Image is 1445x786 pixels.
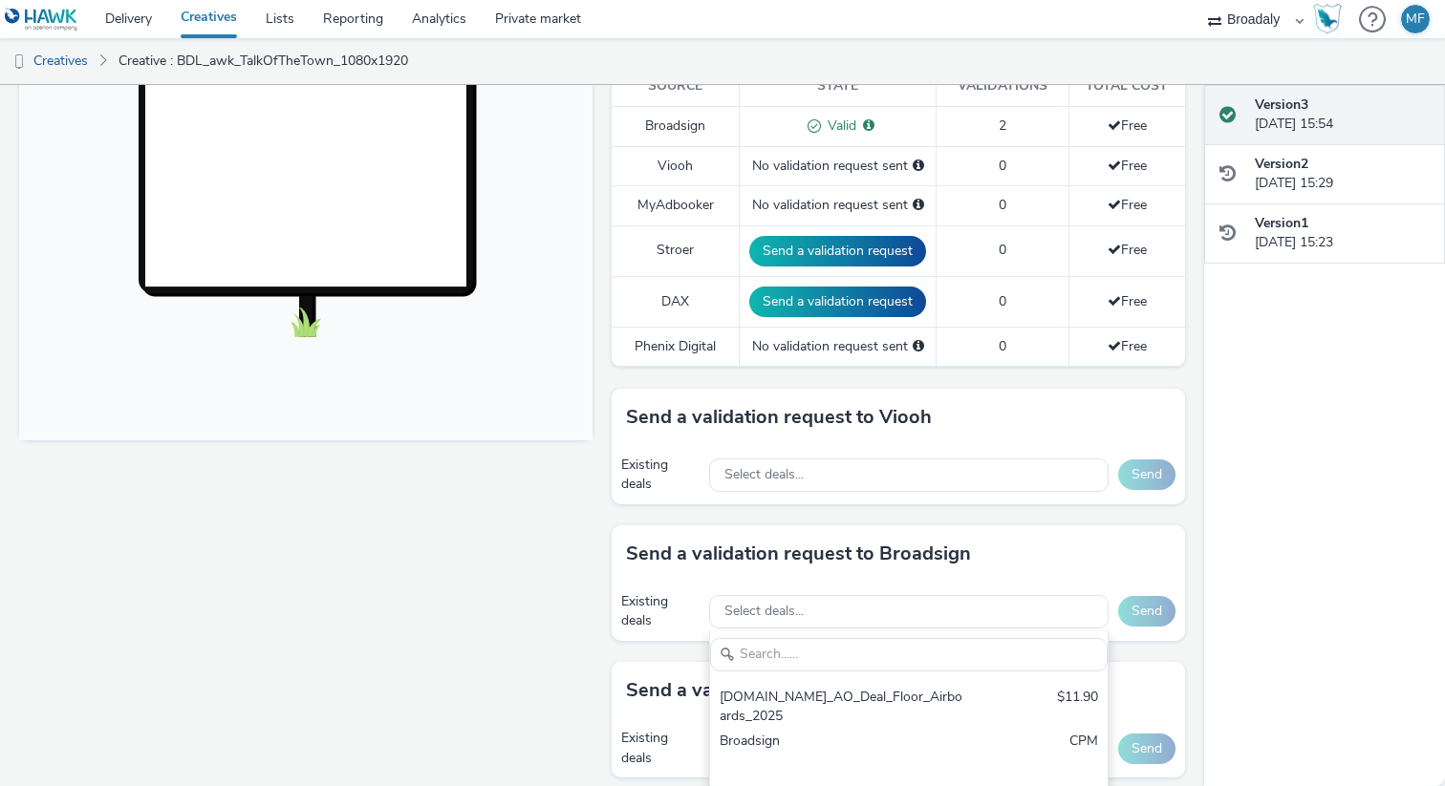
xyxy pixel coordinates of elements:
img: undefined Logo [5,8,78,32]
span: Free [1108,196,1147,214]
td: Phenix Digital [612,327,740,366]
button: Send [1118,733,1175,764]
div: CPM [1069,732,1098,771]
span: 0 [999,337,1006,355]
div: Please select a deal below and click on Send to send a validation request to MyAdbooker. [913,196,924,215]
div: Please select a deal below and click on Send to send a validation request to Viooh. [913,157,924,176]
div: [DATE] 15:54 [1255,96,1430,135]
h3: Send a validation request to Viooh [626,403,932,432]
strong: Version 2 [1255,155,1308,173]
span: 2 [999,117,1006,135]
td: Broadsign [612,106,740,146]
button: Send [1118,459,1175,490]
span: Free [1108,337,1147,355]
span: Free [1108,157,1147,175]
span: 0 [999,292,1006,310]
strong: Version 3 [1255,96,1308,114]
td: MyAdbooker [612,186,740,225]
input: Search...... [710,638,1108,671]
td: Stroer [612,225,740,276]
h3: Send a validation request to Broadsign [626,540,971,568]
th: State [740,67,937,106]
a: Creative : BDL_awk_TalkOfTheTown_1080x1920 [109,38,418,84]
div: [DATE] 15:29 [1255,155,1430,194]
th: Source [612,67,740,106]
button: Send [1118,596,1175,627]
span: Free [1108,241,1147,259]
span: Select deals... [724,604,804,620]
img: dooh [10,53,29,72]
div: Existing deals [621,592,700,631]
th: Total cost [1068,67,1185,106]
div: [DATE] 15:23 [1255,214,1430,253]
a: Hawk Academy [1313,4,1349,34]
div: Broadsign [720,732,969,771]
div: No validation request sent [749,337,926,356]
button: Send a validation request [749,236,926,266]
strong: Version 1 [1255,214,1308,232]
span: Free [1108,292,1147,310]
div: [DOMAIN_NAME]_AO_Deal_Floor_Airboards_2025 [720,688,969,727]
div: Please select a deal below and click on Send to send a validation request to Phenix Digital. [913,337,924,356]
span: Select deals... [724,467,804,483]
span: Valid [821,117,856,135]
div: Existing deals [621,729,700,768]
h3: Send a validation request to MyAdbooker [626,676,995,705]
td: Viooh [612,146,740,185]
span: 0 [999,157,1006,175]
div: MF [1406,5,1425,33]
div: No validation request sent [749,196,926,215]
th: Validations [937,67,1068,106]
span: 0 [999,196,1006,214]
button: Send a validation request [749,287,926,317]
span: 0 [999,241,1006,259]
img: Advertisement preview [197,59,377,380]
div: Existing deals [621,456,700,495]
span: Free [1108,117,1147,135]
div: $11.90 [1057,688,1098,727]
td: DAX [612,276,740,327]
img: Hawk Academy [1313,4,1342,34]
div: No validation request sent [749,157,926,176]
